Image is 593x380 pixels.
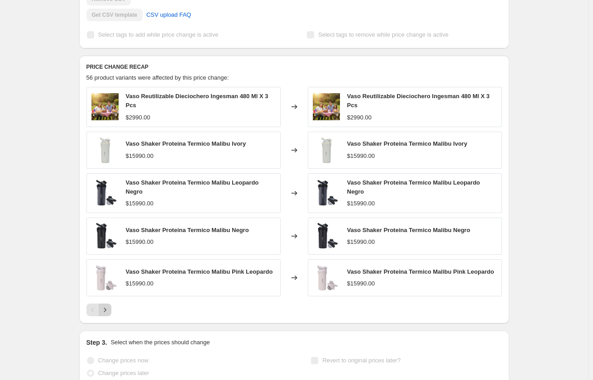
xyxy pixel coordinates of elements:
[91,93,119,120] img: Gemini_Generated_Image_foyb30foyb30foyb_80x.png
[99,304,111,316] button: Next
[313,223,340,250] img: 192464_80x.jpg
[91,137,119,164] img: 192466_80x.jpg
[86,304,111,316] nav: Pagination
[126,227,249,233] span: Vaso Shaker Proteina Termico Malibu Negro
[347,199,375,208] div: $15990.00
[86,338,107,347] h2: Step 3.
[347,237,375,247] div: $15990.00
[126,237,153,247] div: $15990.00
[313,264,340,291] img: Editable-Pink--Malibu_80x.jpg
[146,10,191,19] span: CSV upload FAQ
[98,31,219,38] span: Select tags to add while price change is active
[126,113,150,122] div: $2990.00
[110,338,210,347] p: Select when the prices should change
[347,93,490,109] span: Vaso Reutilizable Dieciochero Ingesman 480 Ml X 3 Pcs
[141,8,196,22] a: CSV upload FAQ
[126,179,259,195] span: Vaso Shaker Proteina Termico Malibu Leopardo Negro
[98,357,148,364] span: Change prices now
[86,63,502,71] h6: PRICE CHANGE RECAP
[347,140,468,147] span: Vaso Shaker Proteina Termico Malibu Ivory
[91,264,119,291] img: Editable-Pink--Malibu_80x.jpg
[313,180,340,207] img: 192465_80x.jpg
[347,279,375,288] div: $15990.00
[86,74,229,81] span: 56 product variants were affected by this price change:
[322,357,401,364] span: Revert to original prices later?
[126,140,246,147] span: Vaso Shaker Proteina Termico Malibu Ivory
[126,152,153,161] div: $15990.00
[126,279,153,288] div: $15990.00
[313,93,340,120] img: Gemini_Generated_Image_foyb30foyb30foyb_80x.png
[91,180,119,207] img: 192465_80x.jpg
[347,227,470,233] span: Vaso Shaker Proteina Termico Malibu Negro
[126,268,273,275] span: Vaso Shaker Proteina Termico Malibu Pink Leopardo
[347,152,375,161] div: $15990.00
[318,31,449,38] span: Select tags to remove while price change is active
[347,268,494,275] span: Vaso Shaker Proteina Termico Malibu Pink Leopardo
[98,370,149,376] span: Change prices later
[126,199,153,208] div: $15990.00
[347,113,372,122] div: $2990.00
[126,93,268,109] span: Vaso Reutilizable Dieciochero Ingesman 480 Ml X 3 Pcs
[347,179,480,195] span: Vaso Shaker Proteina Termico Malibu Leopardo Negro
[91,223,119,250] img: 192464_80x.jpg
[313,137,340,164] img: 192466_80x.jpg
